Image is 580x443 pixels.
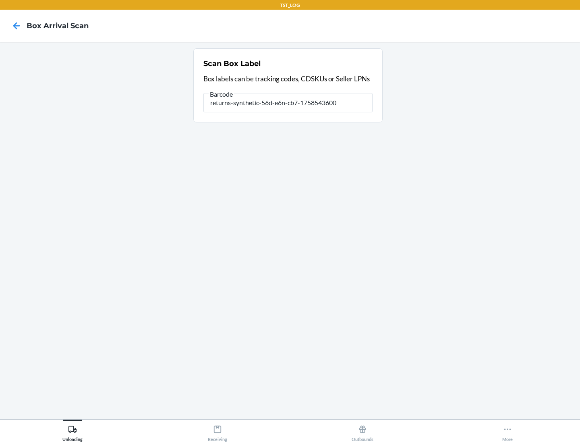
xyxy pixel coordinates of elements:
button: Outbounds [290,420,435,442]
div: More [502,422,513,442]
p: TST_LOG [280,2,300,9]
h4: Box Arrival Scan [27,21,89,31]
span: Barcode [209,90,234,98]
h2: Scan Box Label [203,58,261,69]
div: Outbounds [352,422,373,442]
p: Box labels can be tracking codes, CDSKUs or Seller LPNs [203,74,373,84]
button: More [435,420,580,442]
div: Unloading [62,422,83,442]
div: Receiving [208,422,227,442]
input: Barcode [203,93,373,112]
button: Receiving [145,420,290,442]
